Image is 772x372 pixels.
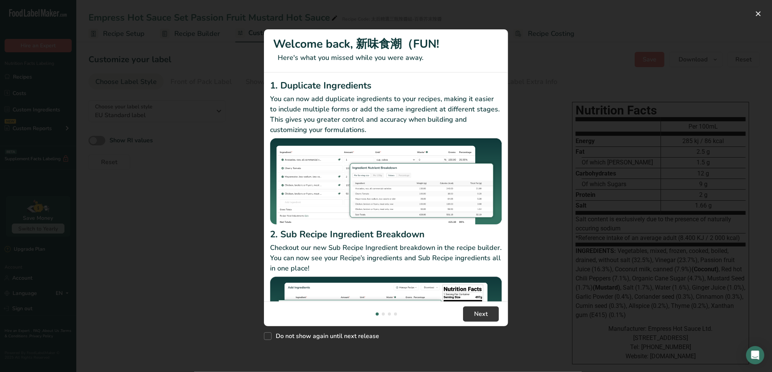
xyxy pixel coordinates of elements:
button: Next [463,306,499,322]
h2: 1. Duplicate Ingredients [270,79,502,92]
h1: Welcome back, 新味食潮（FUN! [273,35,499,53]
p: Checkout our new Sub Recipe Ingredient breakdown in the recipe builder. You can now see your Reci... [270,243,502,274]
div: Open Intercom Messenger [746,346,764,364]
h2: 2. Sub Recipe Ingredient Breakdown [270,227,502,241]
p: Here's what you missed while you were away. [273,53,499,63]
span: Next [474,309,488,319]
img: Sub Recipe Ingredient Breakdown [270,277,502,363]
img: Duplicate Ingredients [270,138,502,225]
p: You can now add duplicate ingredients to your recipes, making it easier to include multiple forms... [270,94,502,135]
span: Do not show again until next release [272,332,379,340]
